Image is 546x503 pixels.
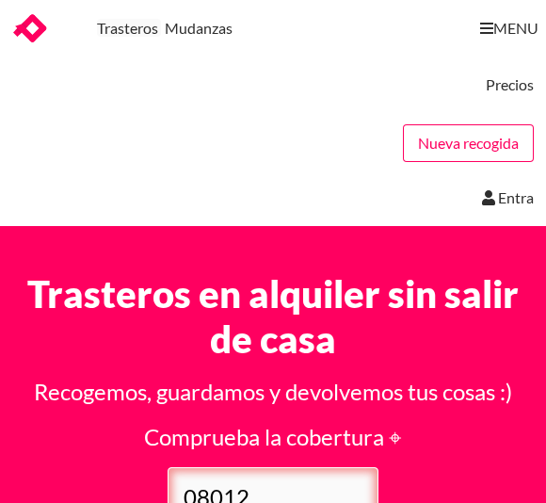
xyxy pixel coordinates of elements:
h3: Comprueba la cobertura ⌖ [8,422,538,452]
a: Nueva recogida [403,124,534,162]
h1: Trasteros en alquiler sin salir de casa [8,271,538,362]
iframe: Chat Widget [452,413,546,503]
a: Precios [486,57,534,113]
div: Giny del xat [452,413,546,503]
h3: Recogemos, guardamos y devolvemos tus cosas :) [8,377,538,407]
a: Entra [498,170,534,226]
